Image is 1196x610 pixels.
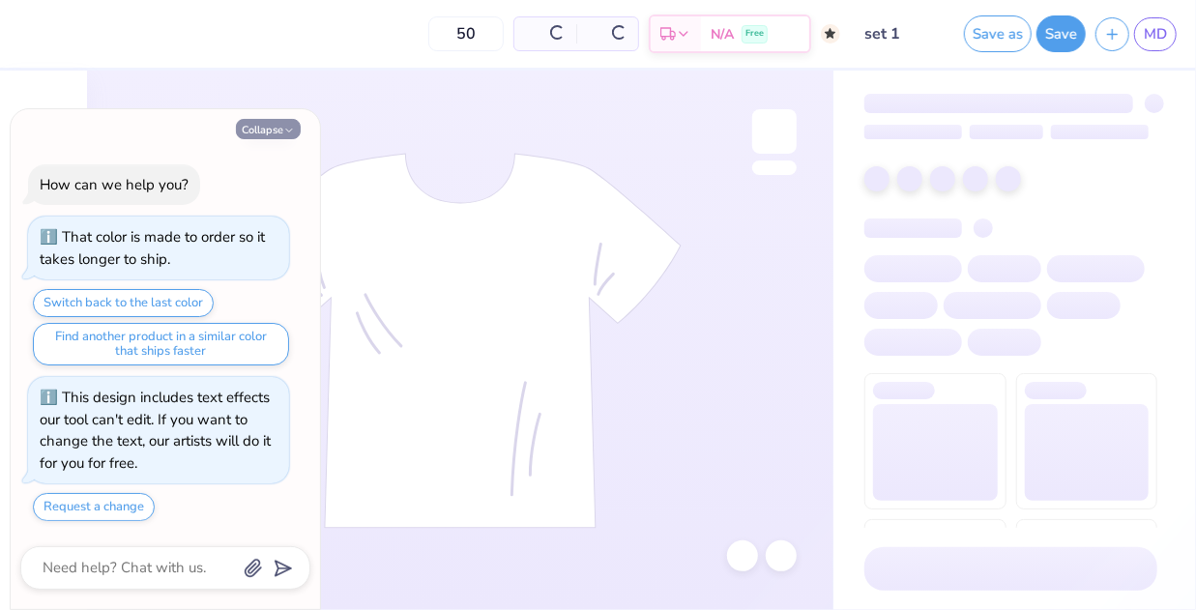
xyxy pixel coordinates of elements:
[236,119,301,139] button: Collapse
[33,323,289,365] button: Find another product in a similar color that ships faster
[40,388,271,473] div: This design includes text effects our tool can't edit. If you want to change the text, our artist...
[964,15,1032,52] button: Save as
[428,16,504,51] input: – –
[850,15,945,53] input: Untitled Design
[40,175,189,194] div: How can we help you?
[1036,15,1086,52] button: Save
[711,24,734,44] span: N/A
[1134,17,1177,51] a: MD
[33,493,155,521] button: Request a change
[239,153,682,529] img: tee-skeleton.svg
[745,27,764,41] span: Free
[40,227,265,269] div: That color is made to order so it takes longer to ship.
[1144,23,1167,45] span: MD
[33,289,214,317] button: Switch back to the last color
